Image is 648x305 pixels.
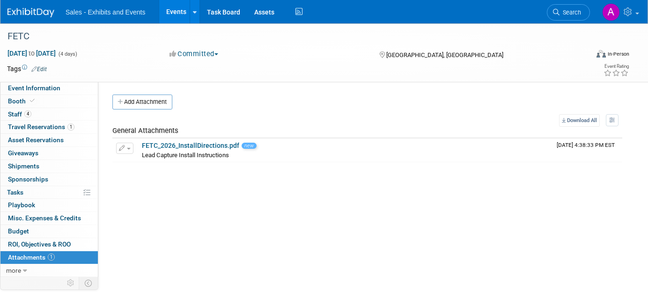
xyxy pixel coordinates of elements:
a: Giveaways [0,147,98,160]
span: Upload Timestamp [557,142,615,148]
span: General Attachments [112,126,178,135]
span: (4 days) [58,51,77,57]
a: Booth [0,95,98,108]
td: Tags [7,64,47,73]
span: [GEOGRAPHIC_DATA], [GEOGRAPHIC_DATA] [386,51,503,58]
a: ROI, Objectives & ROO [0,238,98,251]
span: Sponsorships [8,175,48,183]
td: Upload Timestamp [553,138,622,162]
span: ROI, Objectives & ROO [8,240,71,248]
span: Shipments [8,162,39,170]
span: Playbook [8,201,35,209]
span: 1 [48,254,55,261]
span: Travel Reservations [8,123,74,131]
span: Budget [8,227,29,235]
span: new [242,143,257,149]
button: Committed [166,49,222,59]
span: to [27,50,36,57]
a: Travel Reservations1 [0,121,98,133]
i: Booth reservation complete [30,98,35,103]
span: Tasks [7,189,23,196]
span: Search [560,9,581,16]
span: Misc. Expenses & Credits [8,214,81,222]
img: Alexandra Horne [602,3,620,21]
a: Tasks [0,186,98,199]
span: Lead Capture Install Instructions [142,152,229,159]
a: Staff4 [0,108,98,121]
span: more [6,267,21,274]
a: Search [547,4,590,21]
a: more [0,264,98,277]
span: Sales - Exhibits and Events [66,8,145,16]
span: Booth [8,97,37,105]
span: Asset Reservations [8,136,64,144]
a: FETC_2026_InstallDirections.pdf [142,142,239,149]
a: Shipments [0,160,98,173]
a: Sponsorships [0,173,98,186]
div: Event Format [538,49,630,63]
td: Toggle Event Tabs [79,277,98,289]
a: Playbook [0,199,98,211]
span: Event Information [8,84,60,92]
span: Giveaways [8,149,38,157]
a: Event Information [0,82,98,94]
span: [DATE] [DATE] [7,49,56,58]
a: Budget [0,225,98,238]
a: Misc. Expenses & Credits [0,212,98,225]
button: Add Attachment [112,94,172,109]
div: In-Person [607,51,629,58]
span: 1 [67,123,74,131]
a: Edit [31,66,47,73]
img: ExhibitDay [7,8,54,17]
a: Asset Reservations [0,134,98,146]
span: Attachments [8,254,55,261]
span: 4 [24,110,31,117]
a: Attachments1 [0,251,98,264]
span: Staff [8,110,31,118]
div: Event Rating [604,64,629,69]
div: FETC [4,28,576,45]
td: Personalize Event Tab Strip [63,277,79,289]
a: Download All [559,114,600,127]
img: Format-Inperson.png [596,50,606,58]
